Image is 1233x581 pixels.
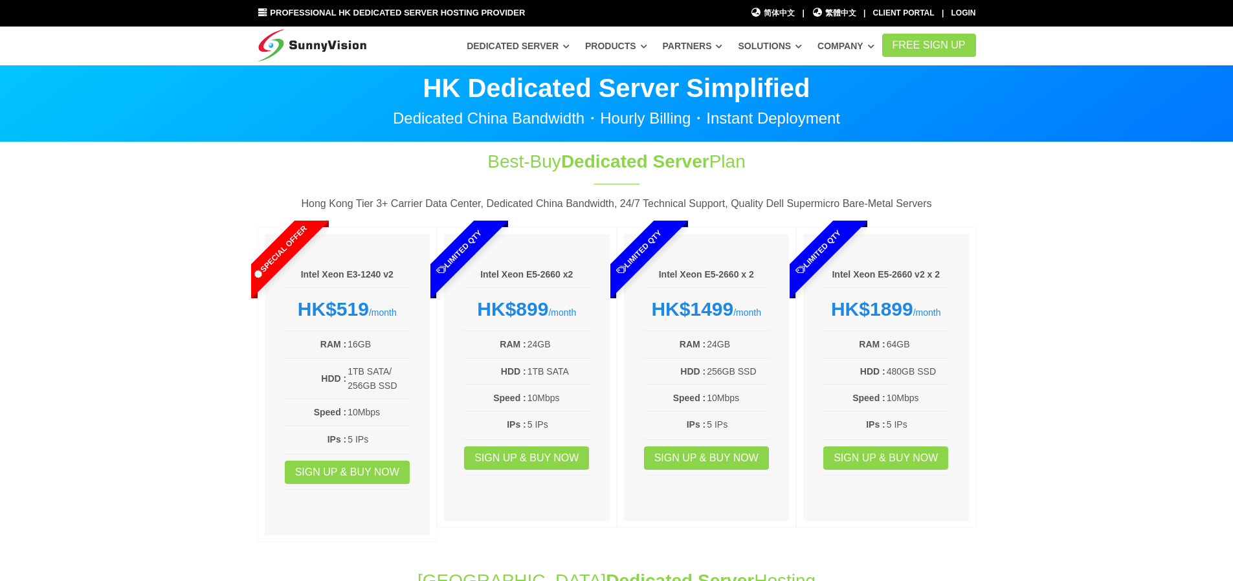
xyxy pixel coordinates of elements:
[585,34,647,58] a: Products
[751,7,795,19] a: 简体中文
[298,298,369,320] strong: HK$519
[467,34,570,58] a: Dedicated Server
[270,8,525,17] span: Professional HK Dedicated Server Hosting Provider
[886,364,950,379] td: 480GB SSD
[527,390,590,406] td: 10Mbps
[663,34,723,58] a: Partners
[527,364,590,379] td: 1TB SATA
[328,434,347,444] b: IPs :
[464,446,589,470] a: Sign up & Buy Now
[347,404,410,420] td: 10Mbps
[284,298,411,321] div: /month
[527,417,590,432] td: 5 IPs
[823,446,948,470] a: Sign up & Buy Now
[347,432,410,447] td: 5 IPs
[285,461,410,484] a: Sign up & Buy Now
[886,417,950,432] td: 5 IPs
[859,339,885,349] b: RAM :
[680,339,705,349] b: RAM :
[860,366,885,377] b: HDD :
[852,393,885,403] b: Speed :
[687,419,706,430] b: IPs :
[507,419,526,430] b: IPs :
[706,336,770,352] td: 24GB
[314,407,347,417] b: Speed :
[643,298,770,321] div: /month
[706,390,770,406] td: 10Mbps
[347,336,410,352] td: 16GB
[886,390,950,406] td: 10Mbps
[500,339,526,349] b: RAM :
[401,149,832,174] h1: Best-Buy Plan
[561,151,709,171] span: Dedicated Server
[863,7,865,19] li: |
[405,198,514,307] span: Limited Qty
[812,7,856,19] a: 繁體中文
[651,298,733,320] strong: HK$1499
[886,336,950,352] td: 64GB
[225,198,334,307] span: Special Offer
[501,366,526,377] b: HDD :
[584,198,693,307] span: Limited Qty
[493,393,526,403] b: Speed :
[258,111,976,126] p: Dedicated China Bandwidth・Hourly Billing・Instant Deployment
[706,417,770,432] td: 5 IPs
[706,364,770,379] td: 256GB SSD
[951,8,976,17] a: Login
[817,34,874,58] a: Company
[477,298,548,320] strong: HK$899
[823,298,950,321] div: /month
[527,336,590,352] td: 24GB
[831,298,913,320] strong: HK$1899
[802,7,804,19] li: |
[673,393,706,403] b: Speed :
[463,298,590,321] div: /month
[873,8,935,17] a: Client Portal
[320,339,346,349] b: RAM :
[882,34,976,57] a: FREE Sign Up
[321,373,346,384] b: HDD :
[942,7,944,19] li: |
[284,269,411,281] h6: Intel Xeon E3-1240 v2
[463,269,590,281] h6: Intel Xeon E5-2660 x2
[258,75,976,101] p: HK Dedicated Server Simplified
[643,269,770,281] h6: Intel Xeon E5-2660 x 2
[644,446,769,470] a: Sign up & Buy Now
[258,195,976,212] p: Hong Kong Tier 3+ Carrier Data Center, Dedicated China Bandwidth, 24/7 Technical Support, Quality...
[823,269,950,281] h6: Intel Xeon E5-2660 v2 x 2
[347,364,410,394] td: 1TB SATA/ 256GB SSD
[680,366,705,377] b: HDD :
[738,34,802,58] a: Solutions
[764,198,873,307] span: Limited Qty
[866,419,885,430] b: IPs :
